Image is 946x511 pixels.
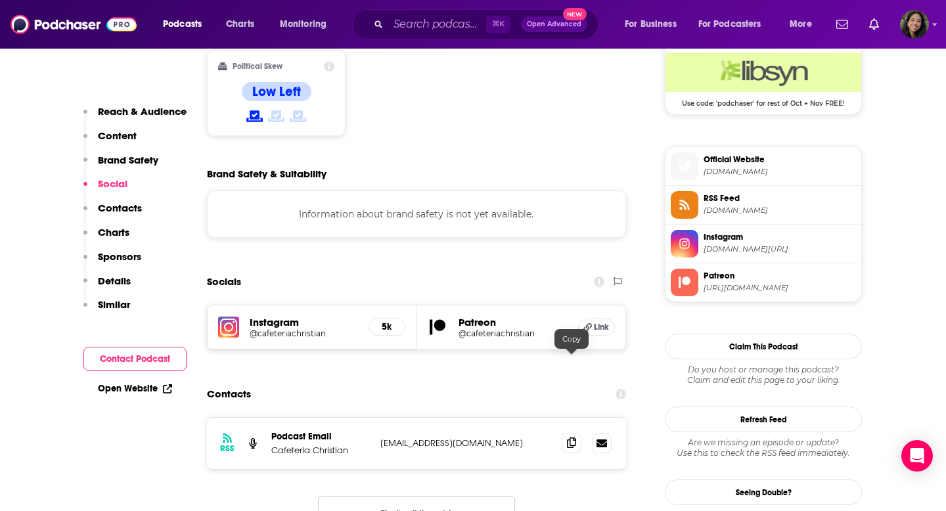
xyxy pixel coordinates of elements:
a: @cafeteriachristian [459,328,568,338]
img: Podchaser - Follow, Share and Rate Podcasts [11,12,137,37]
button: Details [83,275,131,299]
div: Information about brand safety is not yet available. [207,190,626,238]
p: Charts [98,226,129,238]
a: Libsyn Deal: Use code: 'podchaser' for rest of Oct + Nov FREE! [665,53,861,106]
button: Brand Safety [83,154,158,178]
span: https://www.patreon.com/cafeteriachristian [704,283,856,293]
img: iconImage [218,317,239,338]
button: open menu [616,14,693,35]
span: cafeteriachristian.club [704,167,856,177]
button: Reach & Audience [83,105,187,129]
p: Brand Safety [98,154,158,166]
span: For Podcasters [698,15,761,33]
span: instagram.com/cafeteriachristian [704,244,856,254]
span: Logged in as BroadleafBooks2 [900,10,929,39]
div: Copy [554,329,589,349]
h2: Brand Safety & Suitability [207,167,327,180]
p: Details [98,275,131,287]
a: Charts [217,14,262,35]
span: New [563,8,587,20]
span: Patreon [704,270,856,282]
h5: 5k [380,321,394,332]
p: Sponsors [98,250,141,263]
button: Social [83,177,127,202]
a: Official Website[DOMAIN_NAME] [671,152,856,180]
button: Claim This Podcast [665,334,862,359]
button: open menu [271,14,344,35]
h3: RSS [220,443,235,454]
img: User Profile [900,10,929,39]
input: Search podcasts, credits, & more... [388,14,486,35]
button: Contacts [83,202,142,226]
button: Sponsors [83,250,141,275]
button: Refresh Feed [665,407,862,432]
div: Open Intercom Messenger [901,440,933,472]
span: More [790,15,812,33]
div: Are we missing an episode or update? Use this to check the RSS feed immediately. [665,437,862,458]
button: Content [83,129,137,154]
button: open menu [154,14,219,35]
div: Search podcasts, credits, & more... [365,9,611,39]
span: Instagram [704,231,856,243]
p: Reach & Audience [98,105,187,118]
p: Cafeteria Christian [271,445,370,456]
button: Similar [83,298,130,322]
button: open menu [780,14,828,35]
a: RSS Feed[DOMAIN_NAME] [671,191,856,219]
a: Show notifications dropdown [831,13,853,35]
a: Link [578,319,615,336]
span: For Business [625,15,677,33]
button: Open AdvancedNew [521,16,587,32]
h2: Contacts [207,382,251,407]
a: Instagram[DOMAIN_NAME][URL] [671,230,856,257]
span: cafeteriachristian.libsyn.com [704,206,856,215]
a: Show notifications dropdown [864,13,884,35]
img: Libsyn Deal: Use code: 'podchaser' for rest of Oct + Nov FREE! [665,53,861,92]
p: Social [98,177,127,190]
button: Show profile menu [900,10,929,39]
a: Open Website [98,383,172,394]
div: Claim and edit this page to your liking. [665,365,862,386]
a: @cafeteriachristian [250,328,358,338]
a: Patreon[URL][DOMAIN_NAME] [671,269,856,296]
h5: Instagram [250,316,358,328]
span: Monitoring [280,15,327,33]
button: Contact Podcast [83,347,187,371]
h2: Socials [207,269,241,294]
span: Podcasts [163,15,202,33]
span: Use code: 'podchaser' for rest of Oct + Nov FREE! [665,92,861,108]
span: ⌘ K [486,16,510,33]
p: Podcast Email [271,431,370,442]
p: Similar [98,298,130,311]
h4: Low Left [252,83,301,100]
span: Open Advanced [527,21,581,28]
p: Contacts [98,202,142,214]
button: Charts [83,226,129,250]
span: Do you host or manage this podcast? [665,365,862,375]
button: open menu [690,14,780,35]
span: Charts [226,15,254,33]
p: [EMAIL_ADDRESS][DOMAIN_NAME] [380,437,551,449]
span: Official Website [704,154,856,166]
p: Content [98,129,137,142]
h2: Political Skew [233,62,282,71]
span: Link [594,322,609,332]
span: RSS Feed [704,192,856,204]
a: Seeing Double? [665,479,862,505]
h5: Patreon [459,316,568,328]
